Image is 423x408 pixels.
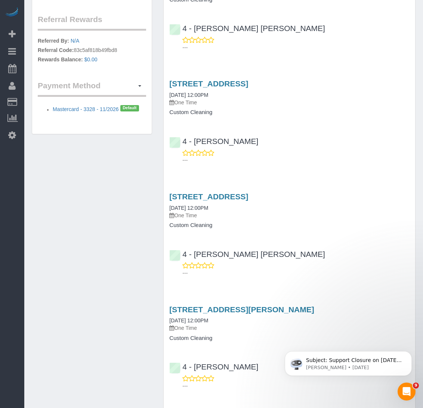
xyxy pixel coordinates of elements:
[38,46,74,54] label: Referral Code:
[169,137,258,145] a: 4 - [PERSON_NAME]
[71,38,79,44] a: N/A
[38,14,146,31] legend: Referral Rewards
[38,37,69,45] label: Referred By:
[169,335,410,341] h4: Custom Cleaning
[169,212,410,219] p: One Time
[120,105,139,111] span: Default
[274,335,423,388] iframe: Intercom notifications message
[182,156,410,164] p: ---
[169,362,258,371] a: 4 - [PERSON_NAME]
[169,317,208,323] a: [DATE] 12:00PM
[169,79,248,88] a: [STREET_ADDRESS]
[169,222,410,228] h4: Custom Cleaning
[84,56,98,62] a: $0.00
[169,92,208,98] a: [DATE] 12:00PM
[413,383,419,389] span: 9
[398,383,416,401] iframe: Intercom live chat
[53,107,119,113] a: Mastercard - 3328 - 11/2026
[169,305,314,314] a: [STREET_ADDRESS][PERSON_NAME]
[182,382,410,390] p: ---
[169,99,410,106] p: One Time
[169,250,325,258] a: 4 - [PERSON_NAME] [PERSON_NAME]
[169,24,325,33] a: 4 - [PERSON_NAME] [PERSON_NAME]
[182,269,410,277] p: ---
[4,7,19,18] img: Automaid Logo
[182,44,410,51] p: ---
[169,324,410,332] p: One Time
[38,37,146,65] p: 83c5af818b49fbd8
[169,192,248,201] a: [STREET_ADDRESS]
[38,56,83,63] label: Rewards Balance:
[38,80,146,97] legend: Payment Method
[169,109,410,116] h4: Custom Cleaning
[169,205,208,211] a: [DATE] 12:00PM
